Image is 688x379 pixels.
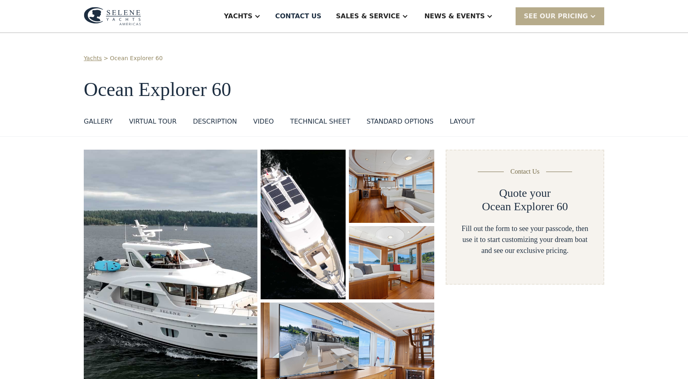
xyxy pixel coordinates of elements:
div: Fill out the form to see your passcode, then use it to start customizing your dream boat and see ... [459,223,590,256]
a: VIDEO [253,117,274,130]
a: VIRTUAL TOUR [129,117,176,130]
a: Ocean Explorer 60 [110,54,163,63]
a: standard options [366,117,433,130]
div: Contact Us [510,167,540,176]
div: DESCRIPTION [193,117,237,126]
a: Yachts [84,54,102,63]
div: Yachts [224,11,253,21]
div: VIDEO [253,117,274,126]
div: SEE Our Pricing [524,11,588,21]
a: layout [450,117,475,130]
div: > [104,54,109,63]
div: standard options [366,117,433,126]
div: News & EVENTS [425,11,485,21]
div: GALLERY [84,117,113,126]
div: Sales & Service [336,11,400,21]
a: DESCRIPTION [193,117,237,130]
div: layout [450,117,475,126]
h2: Ocean Explorer 60 [482,200,568,213]
div: Technical sheet [290,117,350,126]
img: logo [84,7,141,26]
h1: Ocean Explorer 60 [84,79,604,100]
div: VIRTUAL TOUR [129,117,176,126]
div: Contact US [275,11,322,21]
a: Technical sheet [290,117,350,130]
h2: Quote your [499,186,551,200]
a: GALLERY [84,117,113,130]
